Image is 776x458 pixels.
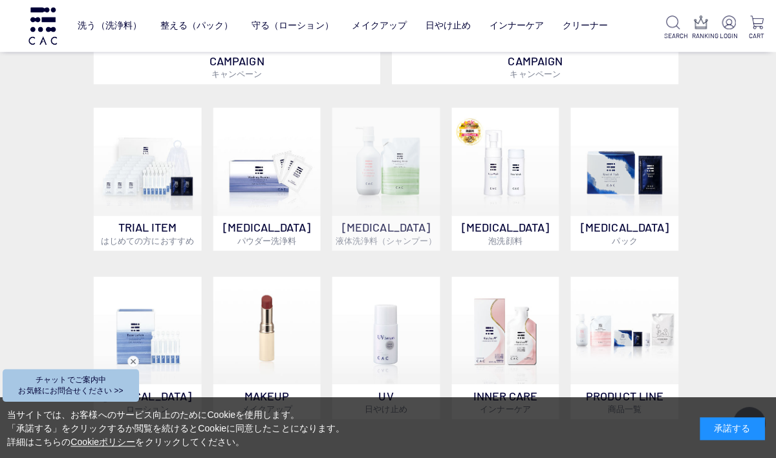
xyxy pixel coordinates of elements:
p: UV [334,382,442,417]
a: インナーケア INNER CAREインナーケア [453,276,561,418]
span: 泡洗顔料 [490,234,524,245]
a: [MEDICAL_DATA]液体洗浄料（シャンプー） [334,107,442,250]
span: キャンペーン [512,69,562,79]
a: UV日やけ止め [334,276,442,418]
a: LOGIN [720,16,738,41]
p: [MEDICAL_DATA] [572,215,679,250]
span: はじめての方におすすめ [104,234,197,245]
img: インナーケア [453,276,561,383]
img: トライアルセット [97,107,204,215]
p: [MEDICAL_DATA] [97,382,204,417]
a: 日やけ止め [427,10,472,41]
a: インナーケア [491,10,545,41]
span: パウダー洗浄料 [240,234,299,245]
img: 泡洗顔料 [453,107,561,215]
p: SEARCH [665,31,682,41]
p: [MEDICAL_DATA] [453,215,561,250]
a: SEARCH [665,16,682,41]
a: 守る（ローション） [254,10,336,41]
a: 整える（パック） [163,10,235,41]
p: LOGIN [720,31,738,41]
img: logo [30,7,63,44]
a: メイクアップ [354,10,409,41]
a: CART [748,16,766,41]
a: PRODUCT LINE商品一覧 [572,276,679,418]
p: INNER CARE [453,382,561,417]
a: [MEDICAL_DATA]パック [572,107,679,250]
a: Cookieポリシー [74,435,139,445]
p: [MEDICAL_DATA] [334,215,442,250]
div: 承諾する [700,415,765,438]
a: RANKING [693,16,710,41]
p: MAKEUP [216,382,323,417]
a: トライアルセット TRIAL ITEMはじめての方におすすめ [97,107,204,250]
a: 泡洗顔料 [MEDICAL_DATA]泡洗顔料 [453,107,561,250]
a: [MEDICAL_DATA]ローション [97,276,204,418]
div: 当サイトでは、お客様へのサービス向上のためにCookieを使用します。 「承諾する」をクリックするか閲覧を続けるとCookieに同意したことになります。 詳細はこちらの をクリックしてください。 [11,406,347,447]
p: CART [748,31,766,41]
a: 洗う（洗浄料） [81,10,145,41]
span: キャンペーン [215,69,265,79]
span: パック [613,234,638,245]
p: TRIAL ITEM [97,215,204,250]
a: MAKEUPメイクアップ [216,276,323,418]
p: [MEDICAL_DATA] [216,215,323,250]
a: クリーナー [564,10,609,41]
a: [MEDICAL_DATA]パウダー洗浄料 [216,107,323,250]
span: 液体洗浄料（シャンプー） [338,234,438,245]
p: PRODUCT LINE [572,382,679,417]
p: RANKING [693,31,710,41]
